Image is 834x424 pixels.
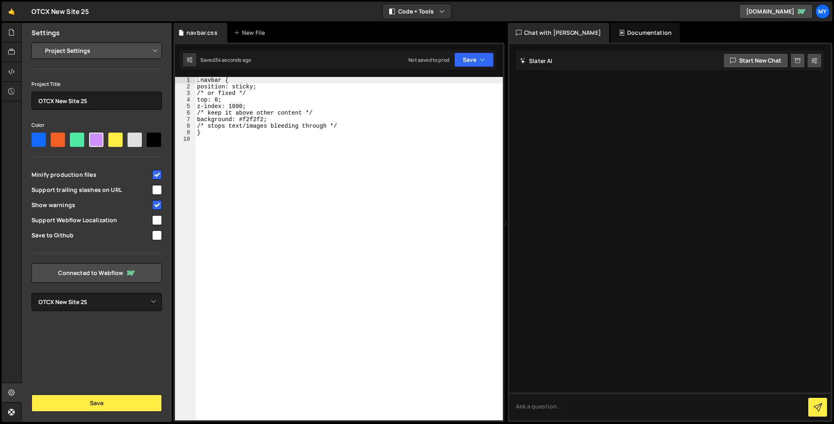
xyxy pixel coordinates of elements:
[175,103,195,110] div: 5
[31,80,61,88] label: Project Title
[175,90,195,97] div: 3
[31,395,162,412] button: Save
[31,7,89,16] div: OTCX New Site 25
[454,52,494,67] button: Save
[520,57,553,65] h2: Slater AI
[611,23,680,43] div: Documentation
[175,116,195,123] div: 7
[215,56,251,63] div: 34 seconds ago
[31,186,151,194] span: Support trailing slashes on URL
[31,231,151,239] span: Save to Github
[186,29,217,37] div: navbar.css
[175,77,195,83] div: 1
[31,92,162,110] input: Project name
[175,110,195,116] div: 6
[31,28,60,37] h2: Settings
[31,171,151,179] span: Minify production files
[723,53,788,68] button: Start new chat
[508,23,609,43] div: Chat with [PERSON_NAME]
[234,29,268,37] div: New File
[200,56,251,63] div: Saved
[175,129,195,136] div: 9
[31,216,151,224] span: Support Webflow Localization
[175,97,195,103] div: 4
[383,4,451,19] button: Code + Tools
[175,136,195,142] div: 10
[2,2,22,21] a: 🤙
[815,4,830,19] a: My
[31,201,151,209] span: Show warnings
[31,263,162,283] a: Connected to Webflow
[31,121,45,129] label: Color
[739,4,813,19] a: [DOMAIN_NAME]
[408,56,449,63] div: Not saved to prod
[175,123,195,129] div: 8
[175,83,195,90] div: 2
